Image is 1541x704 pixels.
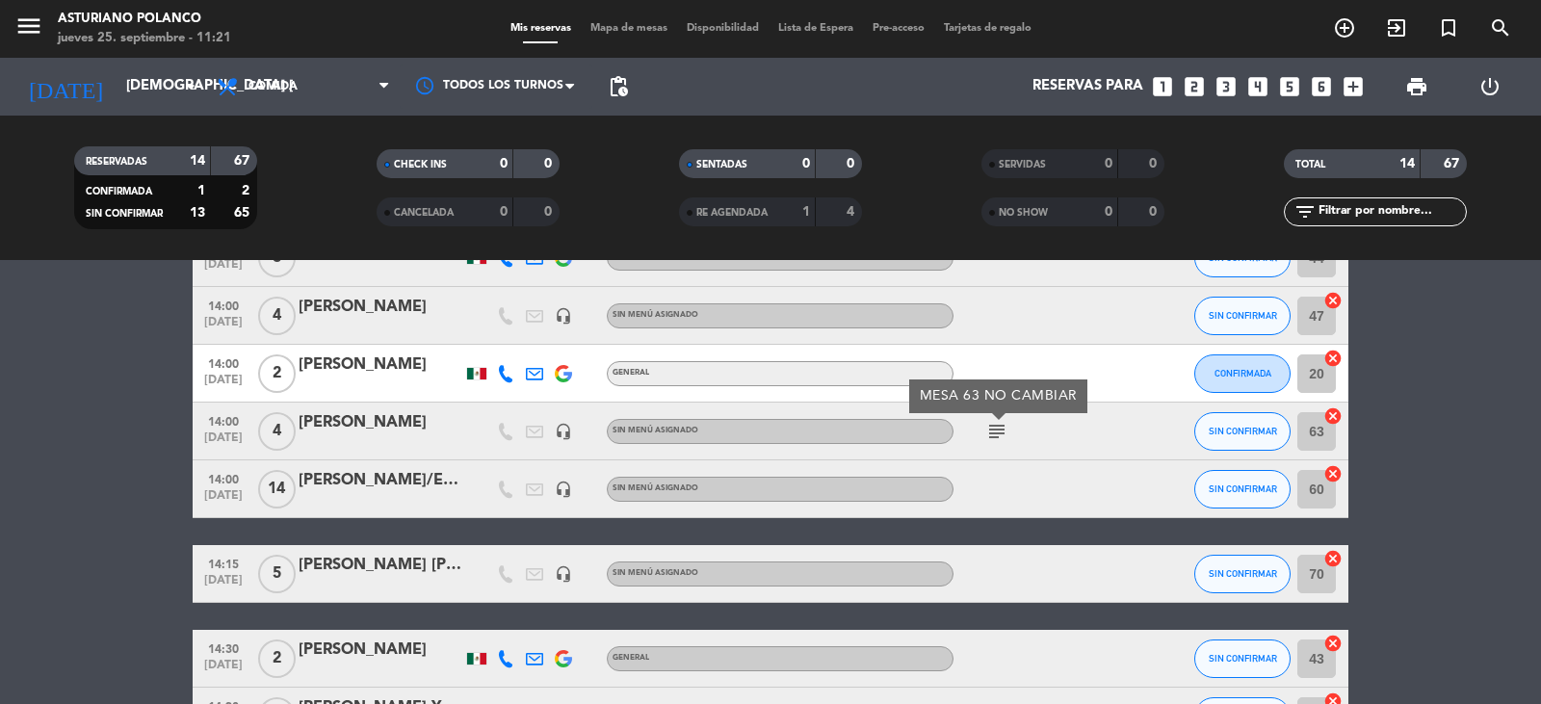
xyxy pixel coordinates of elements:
div: jueves 25. septiembre - 11:21 [58,29,231,48]
i: power_settings_new [1478,75,1502,98]
div: [PERSON_NAME] [299,352,462,378]
span: Sin menú asignado [613,484,698,492]
i: exit_to_app [1385,16,1408,39]
div: [PERSON_NAME]/ECIME 66 [299,468,462,493]
strong: 0 [500,205,508,219]
span: [DATE] [199,374,248,396]
i: looks_6 [1309,74,1334,99]
button: SIN CONFIRMAR [1194,555,1291,593]
span: 4 [258,412,296,451]
div: Asturiano Polanco [58,10,231,29]
i: add_box [1341,74,1366,99]
span: RE AGENDADA [696,208,768,218]
i: cancel [1323,406,1343,426]
span: SIN CONFIRMAR [86,209,163,219]
i: looks_two [1182,74,1207,99]
i: menu [14,12,43,40]
span: Tarjetas de regalo [934,23,1041,34]
button: CONFIRMADA [1194,354,1291,393]
strong: 0 [544,205,556,219]
span: 4 [258,297,296,335]
span: SERVIDAS [999,160,1046,169]
div: [PERSON_NAME] [299,410,462,435]
i: headset_mic [555,307,572,325]
span: SIN CONFIRMAR [1209,483,1277,494]
span: CHECK INS [394,160,447,169]
i: cancel [1323,464,1343,483]
strong: 67 [1444,157,1463,170]
i: turned_in_not [1437,16,1460,39]
i: cancel [1323,549,1343,568]
i: looks_5 [1277,74,1302,99]
span: 14:30 [199,637,248,659]
span: SIN CONFIRMAR [1209,568,1277,579]
span: 2 [258,639,296,678]
button: SIN CONFIRMAR [1194,297,1291,335]
strong: 0 [847,157,858,170]
div: MESA 63 NO CAMBIAR [920,386,1078,406]
span: 14:15 [199,552,248,574]
span: print [1405,75,1428,98]
i: arrow_drop_down [179,75,202,98]
span: Reservas para [1032,78,1143,95]
strong: 0 [500,157,508,170]
strong: 0 [544,157,556,170]
strong: 65 [234,206,253,220]
strong: 0 [1105,157,1112,170]
span: GENERAL [613,253,649,261]
strong: 14 [1399,157,1415,170]
strong: 2 [242,184,253,197]
span: [DATE] [199,431,248,454]
strong: 1 [197,184,205,197]
i: [DATE] [14,65,117,108]
strong: 0 [802,157,810,170]
span: 5 [258,555,296,593]
i: headset_mic [555,481,572,498]
i: cancel [1323,291,1343,310]
span: [DATE] [199,659,248,681]
i: looks_4 [1245,74,1270,99]
div: [PERSON_NAME] [299,638,462,663]
strong: 0 [1149,157,1161,170]
span: Comida [248,80,298,93]
strong: 1 [802,205,810,219]
i: search [1489,16,1512,39]
span: [DATE] [199,258,248,280]
span: CONFIRMADA [86,187,152,196]
span: Mapa de mesas [581,23,677,34]
span: Sin menú asignado [613,311,698,319]
i: looks_3 [1214,74,1239,99]
i: cancel [1323,349,1343,368]
span: CANCELADA [394,208,454,218]
span: NO SHOW [999,208,1048,218]
span: SIN CONFIRMAR [1209,426,1277,436]
span: 2 [258,354,296,393]
span: 14 [258,470,296,508]
strong: 0 [1149,205,1161,219]
span: GENERAL [613,654,649,662]
strong: 4 [847,205,858,219]
i: headset_mic [555,565,572,583]
strong: 67 [234,154,253,168]
span: Lista de Espera [769,23,863,34]
i: subject [985,420,1008,443]
div: LOG OUT [1453,58,1527,116]
img: google-logo.png [555,365,572,382]
i: filter_list [1293,200,1317,223]
span: [DATE] [199,489,248,511]
i: cancel [1323,634,1343,653]
span: Pre-acceso [863,23,934,34]
div: [PERSON_NAME] [PERSON_NAME] [299,553,462,578]
span: SIN CONFIRMAR [1209,653,1277,664]
button: menu [14,12,43,47]
i: looks_one [1150,74,1175,99]
span: SIN CONFIRMAR [1209,310,1277,321]
div: [PERSON_NAME] [299,295,462,320]
span: CONFIRMADA [1215,368,1271,378]
span: 14:00 [199,467,248,489]
strong: 14 [190,154,205,168]
span: 14:00 [199,352,248,374]
i: add_circle_outline [1333,16,1356,39]
span: Sin menú asignado [613,569,698,577]
button: SIN CONFIRMAR [1194,470,1291,508]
